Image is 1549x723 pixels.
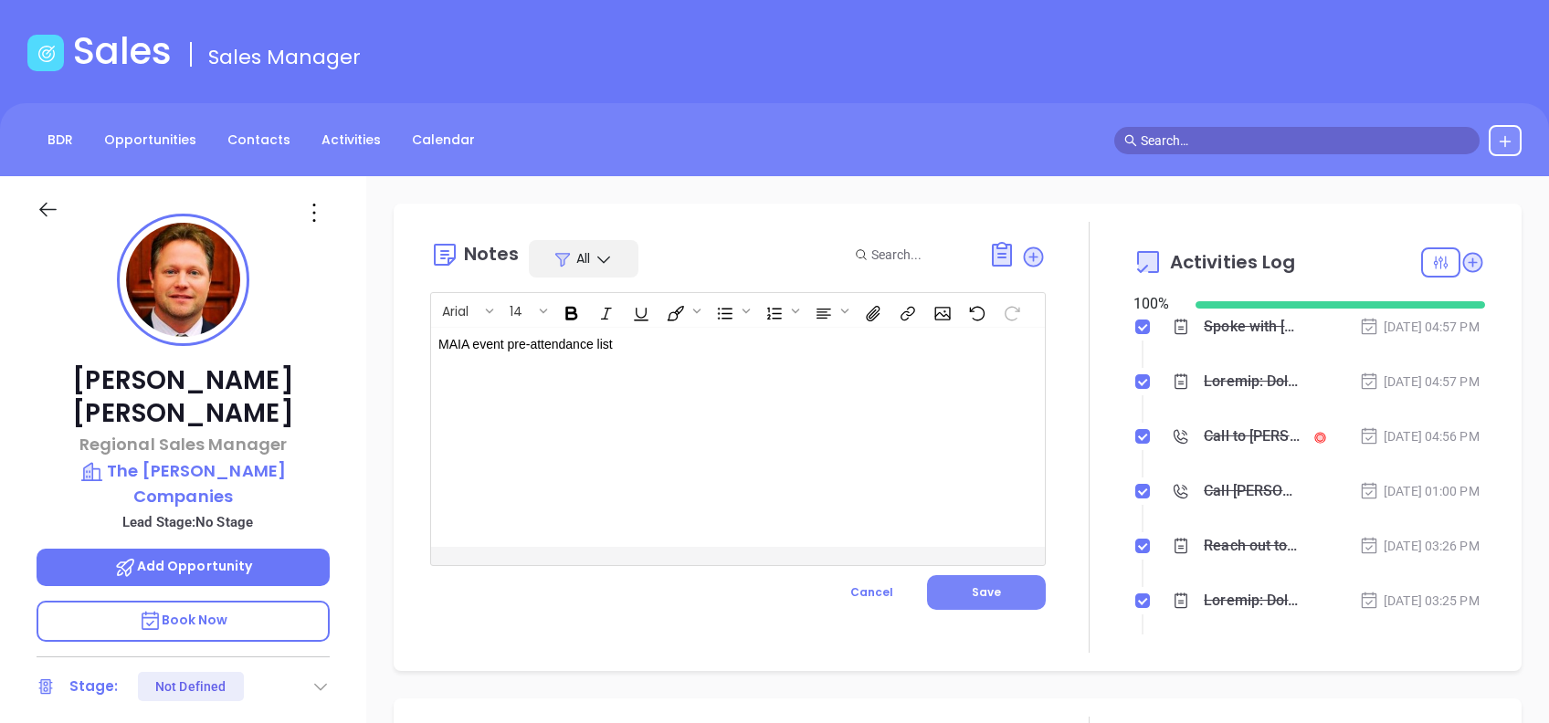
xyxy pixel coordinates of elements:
a: Opportunities [93,125,207,155]
a: BDR [37,125,84,155]
span: Insert Ordered List [756,295,804,326]
span: Insert Files [855,295,888,326]
div: [DATE] 04:57 PM [1359,317,1480,337]
span: Font family [432,295,498,326]
span: Save [972,584,1001,600]
span: Underline [623,295,656,326]
div: Notes [464,245,520,263]
a: The [PERSON_NAME] Companies [37,458,330,508]
span: Insert Unordered List [707,295,754,326]
button: 14 [501,295,536,326]
span: Bold [553,295,586,326]
div: Stage: [69,673,119,700]
span: Add Opportunity [114,557,253,575]
span: Sales Manager [208,43,361,71]
span: Cancel [850,584,893,600]
div: [DATE] 03:25 PM [1359,591,1480,611]
div: 100 % [1133,293,1174,315]
div: Loremip: Dolorsita, consect ad elitse do Eiusmo, temp i utlaboree dol Mag Aliqua. Eni admin ve qu... [1204,587,1300,614]
input: Search... [871,245,968,265]
button: Save [927,575,1046,610]
p: [PERSON_NAME] [PERSON_NAME] [37,364,330,430]
button: Cancel [817,575,927,610]
span: Font size [500,295,552,326]
span: Activities Log [1170,253,1295,271]
a: Activities [311,125,392,155]
div: Loremip: Dolorsita cons Adipis el seddoe te incid Utl Etdolo ma AlIquae Adminimve qu nostru ex ul... [1204,368,1300,395]
div: [DATE] 01:00 PM [1359,481,1480,501]
span: Insert Image [924,295,957,326]
img: profile-user [126,223,240,337]
span: Fill color or set the text color [658,295,705,326]
div: Reach out to [PERSON_NAME], and follow up. [1204,532,1300,560]
span: 14 [501,302,532,315]
div: [DATE] 03:26 PM [1359,536,1480,556]
a: Calendar [401,125,486,155]
span: Redo [994,295,1027,326]
div: Not Defined [155,672,226,701]
p: Regional Sales Manager [37,432,330,456]
div: Call to [PERSON_NAME] [1204,423,1300,450]
span: search [1124,134,1137,147]
h1: Sales [73,29,172,73]
span: Arial [433,302,478,315]
span: Insert link [890,295,922,326]
span: All [576,249,590,267]
div: [DATE] 04:57 PM [1359,372,1480,392]
input: Search… [1141,131,1470,151]
div: Call [PERSON_NAME] to follow up - [PERSON_NAME] [1204,477,1300,505]
p: MAIA event pre-attendance list [438,335,995,354]
span: Align [806,295,853,326]
span: Italic [588,295,621,326]
a: Contacts [216,125,301,155]
div: Spoke with [PERSON_NAME] he said he didnt handle compliance, this would be with their it division... [1204,313,1300,341]
div: [DATE] 04:56 PM [1359,426,1480,446]
button: Arial [433,295,482,326]
span: Book Now [139,611,228,629]
span: Undo [959,295,992,326]
p: Lead Stage: No Stage [46,510,330,534]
